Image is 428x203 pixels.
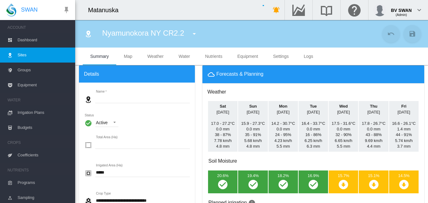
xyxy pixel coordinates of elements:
span: Friday [398,104,410,114]
span: Humidity [305,132,321,137]
span: Coefficients [18,148,70,163]
span: Temperature [211,121,235,126]
td: Saturday Temperature Rainfall Humidity Windspeed ETo [208,101,237,152]
button: Click to go to list of Sites [82,28,95,40]
span: Temperature [332,121,355,126]
span: Humidity [245,132,261,137]
span: Rainfall [276,127,290,131]
span: Forecasts & Planning [216,71,263,77]
i: Monday - On target [278,179,289,190]
span: Windspeed [395,138,413,143]
button: icon-bell-ring [270,4,283,16]
span: Sites [18,48,70,63]
span: Friday - 14.5% [398,173,410,178]
md-icon: icon-undo [387,30,395,38]
div: BV SWAN [391,5,412,11]
td: Wednesday Temperature Rainfall Humidity Windspeed ETo [329,101,358,152]
span: CROPS [8,138,70,148]
td: Wednesday - 15.7% Wednesday Low [329,170,358,193]
span: ETo [246,144,260,149]
span: NUTRIENTS [8,165,70,175]
span: Summary [90,54,109,59]
i: Friday Low [398,179,410,190]
span: Weather [147,54,164,59]
md-icon: icon-chevron-down [415,6,423,14]
md-icon: Search the knowledge base [319,6,334,14]
span: Rainfall [367,127,380,131]
span: Wednesday - 15.7% [338,173,349,178]
span: Sunday [247,104,259,114]
span: Windspeed [365,138,382,143]
img: profile.jpg [373,4,386,16]
span: Thursday - 15.1% [368,173,379,178]
span: Humidity [336,132,352,137]
span: Equipment [237,54,258,59]
b: Tue [310,104,317,109]
b: Wed [339,104,348,109]
td: Monday - 18.2% Monday - On target [269,170,298,193]
i: Thursday Low [368,179,379,190]
span: Thursday [367,104,380,114]
md-icon: icon-bell-ring [273,6,280,14]
md-icon: icon-pin [63,6,70,14]
span: Windspeed [274,138,292,143]
i: Sunday - On target [248,179,259,190]
b: Mon [279,104,287,109]
span: Rainfall [397,127,410,131]
span: Monday [277,104,290,114]
td: Thursday - 15.1% Thursday Low [359,170,388,193]
span: Tuesday [307,104,320,114]
span: Windspeed [214,138,232,143]
span: Saturday [217,104,229,114]
span: ACCOUNT [8,23,70,33]
span: Sunday - 19.4% [247,173,258,178]
span: Windspeed [335,138,352,143]
span: Temperature [241,121,265,126]
span: ETo [367,144,380,149]
span: ETo [337,144,350,149]
i: Wednesday Low [338,179,349,190]
span: Groups [18,63,70,78]
span: ETo [307,144,320,149]
span: Temperature [392,121,415,126]
span: Wednesday [337,104,350,114]
span: Budgets [18,120,70,135]
span: ETo [397,144,410,149]
span: Temperature [362,121,385,126]
md-select: Status : Active [95,118,118,127]
span: Rainfall [216,127,230,131]
md-icon: icon-menu-down [191,30,198,38]
td: Tuesday Temperature Rainfall Humidity Windspeed ETo [299,101,328,152]
div: Active [96,120,108,125]
button: Cancel Changes [382,25,400,43]
span: Dashboard [18,33,70,48]
b: Sat [220,104,226,109]
md-icon: icon-select-all [85,170,92,177]
span: Map [124,54,132,59]
span: Rainfall [337,127,350,131]
h3: Click to go to irrigation [208,158,237,164]
i: Saturday - On target [217,179,228,190]
span: SWAN [21,6,38,14]
md-icon: icon-map-marker-radius [85,30,92,38]
md-icon: icon-content-save [409,30,416,38]
td: Friday Temperature Rainfall Humidity Windspeed ETo [389,101,419,152]
td: Tuesday - 16.9% Tuesday - On target [299,170,328,193]
span: (Admin) [396,13,407,17]
i: Active [85,119,92,127]
span: Water [179,54,190,59]
md-icon: Go to the Data Hub [291,6,306,14]
span: Windspeed [305,138,322,143]
span: ETo [276,144,290,149]
button: icon-menu-down [188,28,201,40]
span: Equipment [18,78,70,93]
td: Sunday - 19.4% Sunday - On target [238,170,268,193]
td: Saturday - 20.6% Saturday - On target [208,170,237,193]
span: Irrigation Plans [18,105,70,120]
span: Humidity [215,132,231,137]
span: Temperature [301,121,325,126]
span: Humidity [396,132,412,137]
span: ETo [216,144,230,149]
span: Nutrients [205,54,222,59]
md-icon: Click here for help [347,6,362,14]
